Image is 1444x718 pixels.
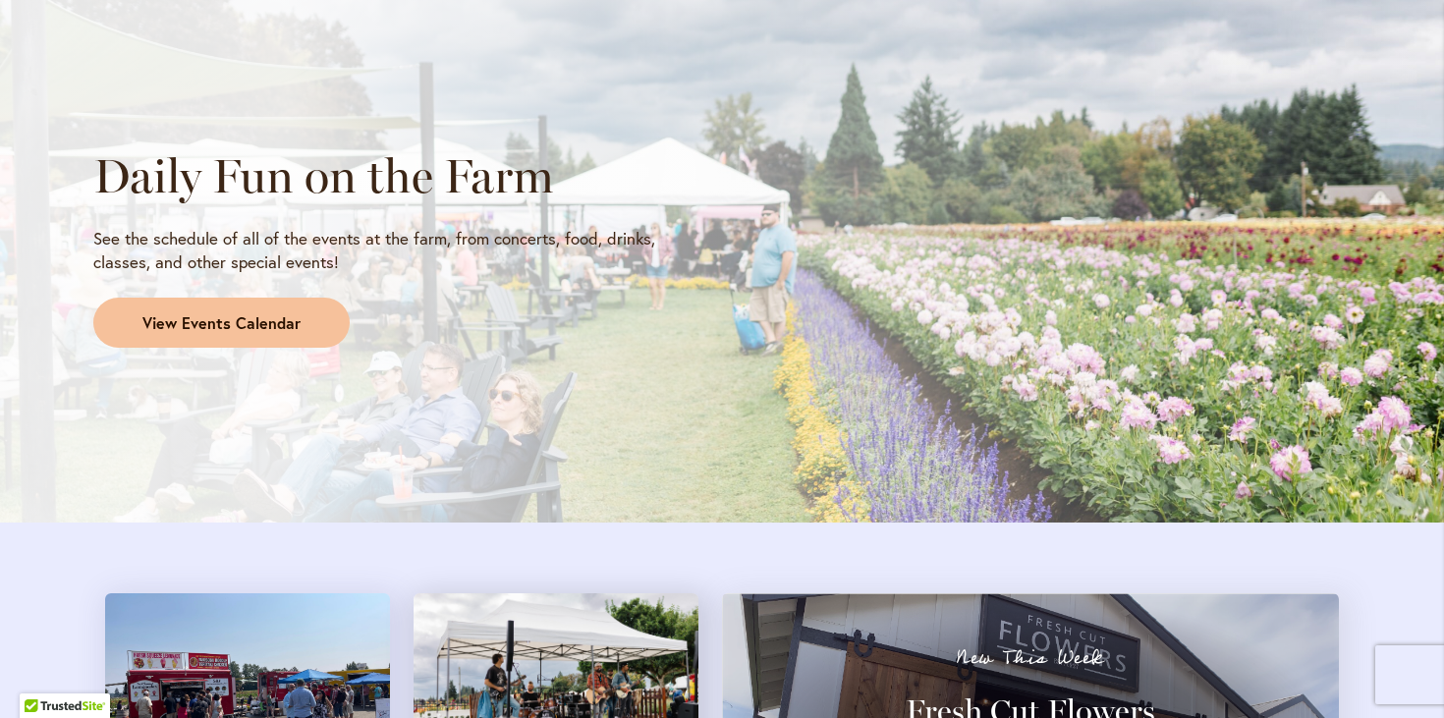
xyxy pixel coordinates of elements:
[142,312,301,335] span: View Events Calendar
[93,148,704,203] h2: Daily Fun on the Farm
[93,298,350,349] a: View Events Calendar
[93,227,704,274] p: See the schedule of all of the events at the farm, from concerts, food, drinks, classes, and othe...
